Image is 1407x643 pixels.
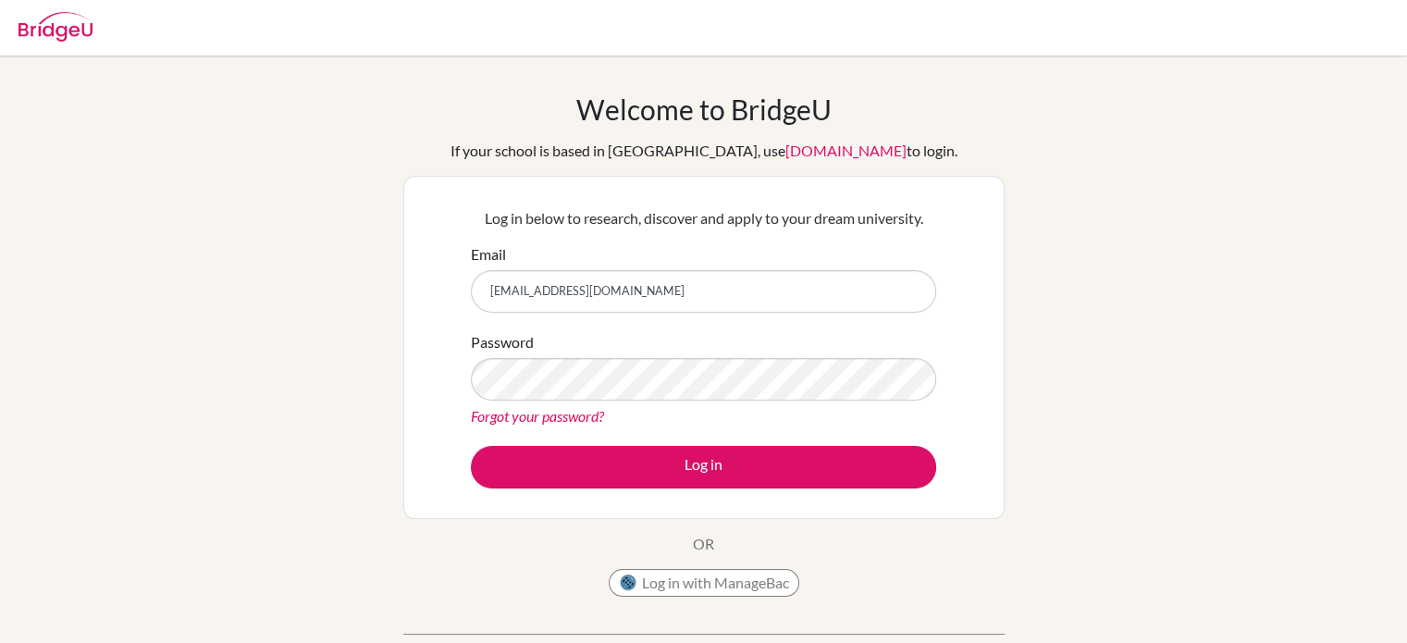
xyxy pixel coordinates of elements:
[693,533,714,555] p: OR
[471,243,506,266] label: Email
[576,93,832,126] h1: Welcome to BridgeU
[450,140,957,162] div: If your school is based in [GEOGRAPHIC_DATA], use to login.
[471,331,534,353] label: Password
[471,446,936,488] button: Log in
[609,569,799,597] button: Log in with ManageBac
[471,207,936,229] p: Log in below to research, discover and apply to your dream university.
[785,142,907,159] a: [DOMAIN_NAME]
[471,407,604,425] a: Forgot your password?
[19,12,93,42] img: Bridge-U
